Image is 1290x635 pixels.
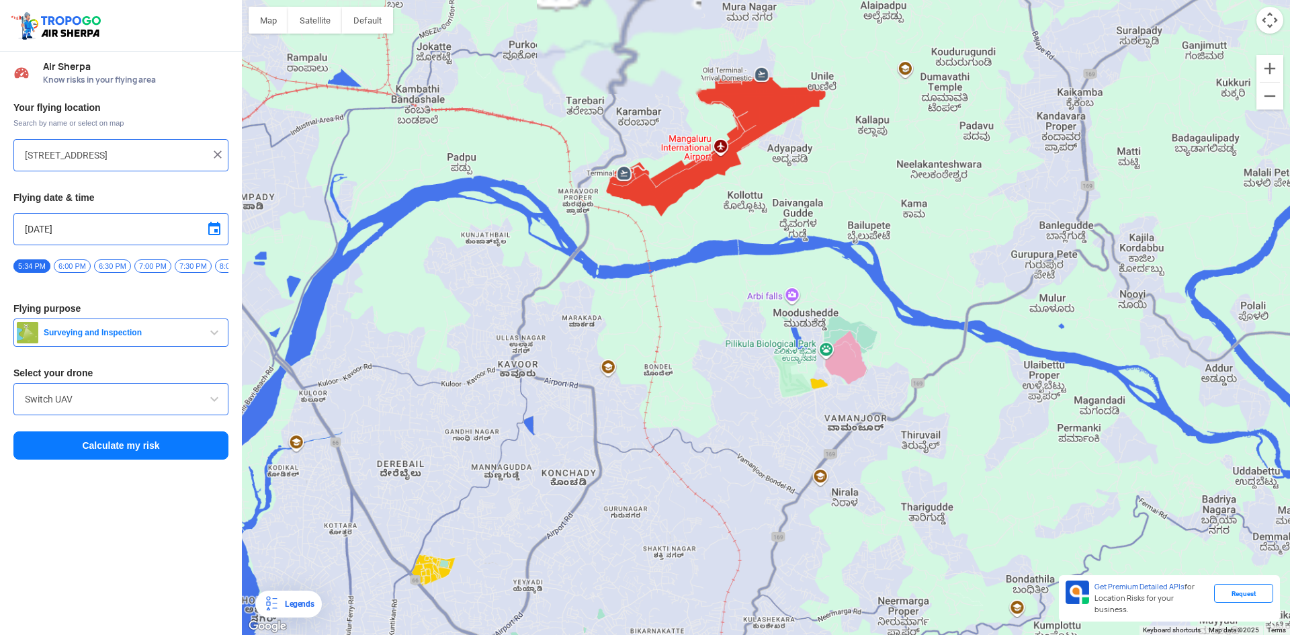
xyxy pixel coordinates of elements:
span: 7:00 PM [134,259,171,273]
div: Legends [279,596,314,612]
h3: Select your drone [13,368,228,378]
button: Keyboard shortcuts [1143,626,1201,635]
span: 6:30 PM [94,259,131,273]
input: Search by name or Brand [25,391,217,407]
span: 7:30 PM [175,259,212,273]
h3: Your flying location [13,103,228,112]
span: Know risks in your flying area [43,75,228,85]
input: Select Date [25,221,217,237]
span: Air Sherpa [43,61,228,72]
img: Google [245,618,290,635]
button: Zoom in [1256,55,1283,82]
button: Show satellite imagery [288,7,342,34]
img: Risk Scores [13,65,30,81]
button: Show street map [249,7,288,34]
button: Zoom out [1256,83,1283,110]
img: survey.png [17,322,38,343]
img: ic_tgdronemaps.svg [10,10,105,41]
div: Request [1214,584,1273,603]
img: Legends [263,596,279,612]
h3: Flying date & time [13,193,228,202]
span: 8:00 PM [215,259,252,273]
button: Surveying and Inspection [13,319,228,347]
div: for Location Risks for your business. [1089,581,1214,616]
a: Terms [1267,626,1286,634]
button: Map camera controls [1256,7,1283,34]
span: 6:00 PM [54,259,91,273]
span: Map data ©2025 [1209,626,1259,634]
span: Search by name or select on map [13,118,228,128]
a: Open this area in Google Maps (opens a new window) [245,618,290,635]
input: Search your flying location [25,147,207,163]
span: Surveying and Inspection [38,327,206,338]
img: Premium APIs [1066,581,1089,604]
img: ic_close.png [211,148,224,161]
button: Calculate my risk [13,431,228,460]
span: 5:34 PM [13,259,50,273]
span: Get Premium Detailed APIs [1094,582,1185,591]
h3: Flying purpose [13,304,228,313]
